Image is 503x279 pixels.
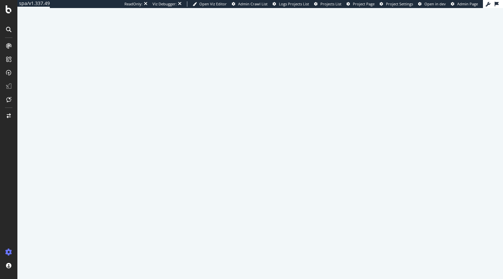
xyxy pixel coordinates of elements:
a: Open in dev [418,1,446,7]
span: Logs Projects List [279,1,309,6]
a: Project Page [346,1,375,7]
div: animation [236,126,284,150]
a: Project Settings [380,1,413,7]
span: Open in dev [424,1,446,6]
a: Admin Crawl List [232,1,268,7]
span: Admin Crawl List [238,1,268,6]
a: Admin Page [451,1,478,7]
span: Project Page [353,1,375,6]
a: Logs Projects List [273,1,309,7]
span: Admin Page [457,1,478,6]
span: Open Viz Editor [199,1,227,6]
a: Projects List [314,1,341,7]
a: Open Viz Editor [193,1,227,7]
span: Projects List [320,1,341,6]
span: Project Settings [386,1,413,6]
div: ReadOnly: [124,1,142,7]
div: Viz Debugger: [153,1,177,7]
